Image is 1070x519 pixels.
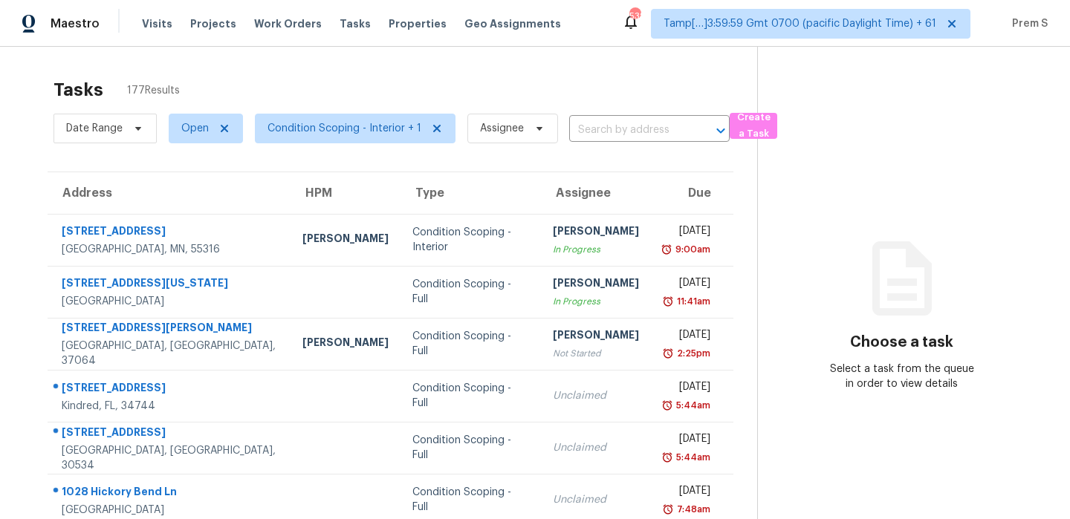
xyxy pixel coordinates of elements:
div: [DATE] [663,379,710,398]
div: [STREET_ADDRESS] [62,223,279,242]
div: 7:48am [674,502,710,517]
img: Overdue Alarm Icon [661,242,672,257]
span: Date Range [66,121,123,136]
div: 5:44am [673,450,710,465]
img: Overdue Alarm Icon [661,398,673,413]
span: Open [181,121,209,136]
div: [STREET_ADDRESS][PERSON_NAME] [62,320,279,339]
div: Condition Scoping - Interior [412,225,529,255]
div: Unclaimed [553,388,639,403]
img: Overdue Alarm Icon [662,502,674,517]
th: Address [48,172,291,214]
div: Condition Scoping - Full [412,329,529,359]
div: [GEOGRAPHIC_DATA] [62,294,279,309]
div: 532 [629,9,640,24]
div: [PERSON_NAME] [553,223,639,242]
span: Visits [142,16,172,31]
th: Type [401,172,541,214]
span: Projects [190,16,236,31]
div: Condition Scoping - Full [412,381,529,411]
div: [GEOGRAPHIC_DATA], MN, 55316 [62,242,279,257]
h2: Tasks [53,82,103,97]
div: Unclaimed [553,440,639,455]
div: Condition Scoping - Full [412,433,529,463]
div: Unclaimed [553,492,639,507]
div: In Progress [553,294,639,309]
div: [DATE] [663,431,710,450]
div: 2:25pm [674,346,710,361]
span: Tasks [340,19,371,29]
th: HPM [291,172,401,214]
div: [GEOGRAPHIC_DATA], [GEOGRAPHIC_DATA], 37064 [62,339,279,368]
div: [PERSON_NAME] [553,275,639,294]
div: [DATE] [663,223,710,242]
button: Open [710,120,731,141]
th: Due [651,172,733,214]
h3: Choose a task [850,335,953,350]
div: [GEOGRAPHIC_DATA] [62,503,279,518]
th: Assignee [541,172,651,214]
img: Overdue Alarm Icon [662,346,674,361]
div: [STREET_ADDRESS] [62,380,279,399]
span: Properties [389,16,447,31]
div: Condition Scoping - Full [412,485,529,515]
span: Assignee [480,121,524,136]
div: [PERSON_NAME] [302,335,389,353]
div: 9:00am [672,242,710,257]
div: [STREET_ADDRESS] [62,425,279,443]
div: In Progress [553,242,639,257]
button: Create a Task [730,113,777,139]
span: Condition Scoping - Interior + 1 [267,121,421,136]
span: Work Orders [254,16,322,31]
input: Search by address [569,119,688,142]
div: Not Started [553,346,639,361]
div: [GEOGRAPHIC_DATA], [GEOGRAPHIC_DATA], 30534 [62,443,279,473]
span: Maestro [51,16,100,31]
div: [DATE] [663,275,710,294]
span: Create a Task [737,109,770,143]
div: Condition Scoping - Full [412,277,529,307]
div: Kindred, FL, 34744 [62,399,279,414]
div: 1028 Hickory Bend Ln [62,484,279,503]
div: [PERSON_NAME] [553,327,639,346]
div: [DATE] [663,327,710,346]
img: Overdue Alarm Icon [662,294,674,309]
div: [STREET_ADDRESS][US_STATE] [62,275,279,294]
div: 11:41am [674,294,710,309]
span: 177 Results [127,83,180,98]
div: 5:44am [673,398,710,413]
img: Overdue Alarm Icon [661,450,673,465]
div: [DATE] [663,483,710,502]
div: Select a task from the queue in order to view details [830,362,974,391]
span: Prem S [1006,16,1048,31]
div: [PERSON_NAME] [302,231,389,249]
span: Tamp[…]3:59:59 Gmt 0700 (pacific Daylight Time) + 61 [664,16,936,31]
span: Geo Assignments [464,16,561,31]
